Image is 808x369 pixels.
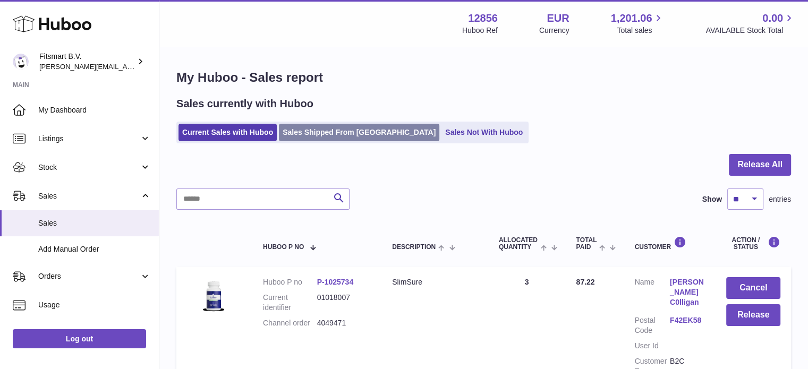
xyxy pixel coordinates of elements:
dt: Current identifier [263,293,317,313]
span: 0.00 [762,11,783,25]
dt: Channel order [263,318,317,328]
span: Add Manual Order [38,244,151,254]
span: Description [392,244,436,251]
span: Total sales [617,25,664,36]
div: Action / Status [726,236,780,251]
span: Listings [38,134,140,144]
div: Huboo Ref [462,25,498,36]
span: Huboo P no [263,244,304,251]
a: P-1025734 [317,278,354,286]
span: Orders [38,271,140,281]
dd: 01018007 [317,293,371,313]
a: [PERSON_NAME] C0lligan [670,277,705,307]
div: Currency [539,25,569,36]
a: 0.00 AVAILABLE Stock Total [705,11,795,36]
a: F42EK58 [670,315,705,325]
span: Usage [38,300,151,310]
a: Log out [13,329,146,348]
dt: Name [634,277,669,310]
span: Total paid [576,237,597,251]
span: Sales [38,218,151,228]
span: ALLOCATED Quantity [499,237,538,251]
img: 128561738056625.png [187,277,240,314]
span: 87.22 [576,278,594,286]
dt: Postal Code [634,315,669,336]
a: 1,201.06 Total sales [611,11,665,36]
span: 1,201.06 [611,11,652,25]
div: Customer [634,236,705,251]
a: Current Sales with Huboo [178,124,277,141]
strong: EUR [547,11,569,25]
img: jonathan@leaderoo.com [13,54,29,70]
span: [PERSON_NAME][EMAIL_ADDRESS][DOMAIN_NAME] [39,62,213,71]
dt: Huboo P no [263,277,317,287]
span: AVAILABLE Stock Total [705,25,795,36]
a: Sales Not With Huboo [441,124,526,141]
button: Release All [729,154,791,176]
dt: User Id [634,341,669,351]
button: Cancel [726,277,780,299]
div: Fitsmart B.V. [39,52,135,72]
span: My Dashboard [38,105,151,115]
button: Release [726,304,780,326]
span: Sales [38,191,140,201]
span: entries [769,194,791,204]
strong: 12856 [468,11,498,25]
a: Sales Shipped From [GEOGRAPHIC_DATA] [279,124,439,141]
h2: Sales currently with Huboo [176,97,313,111]
dd: 4049471 [317,318,371,328]
label: Show [702,194,722,204]
h1: My Huboo - Sales report [176,69,791,86]
div: SlimSure [392,277,478,287]
span: Stock [38,162,140,173]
